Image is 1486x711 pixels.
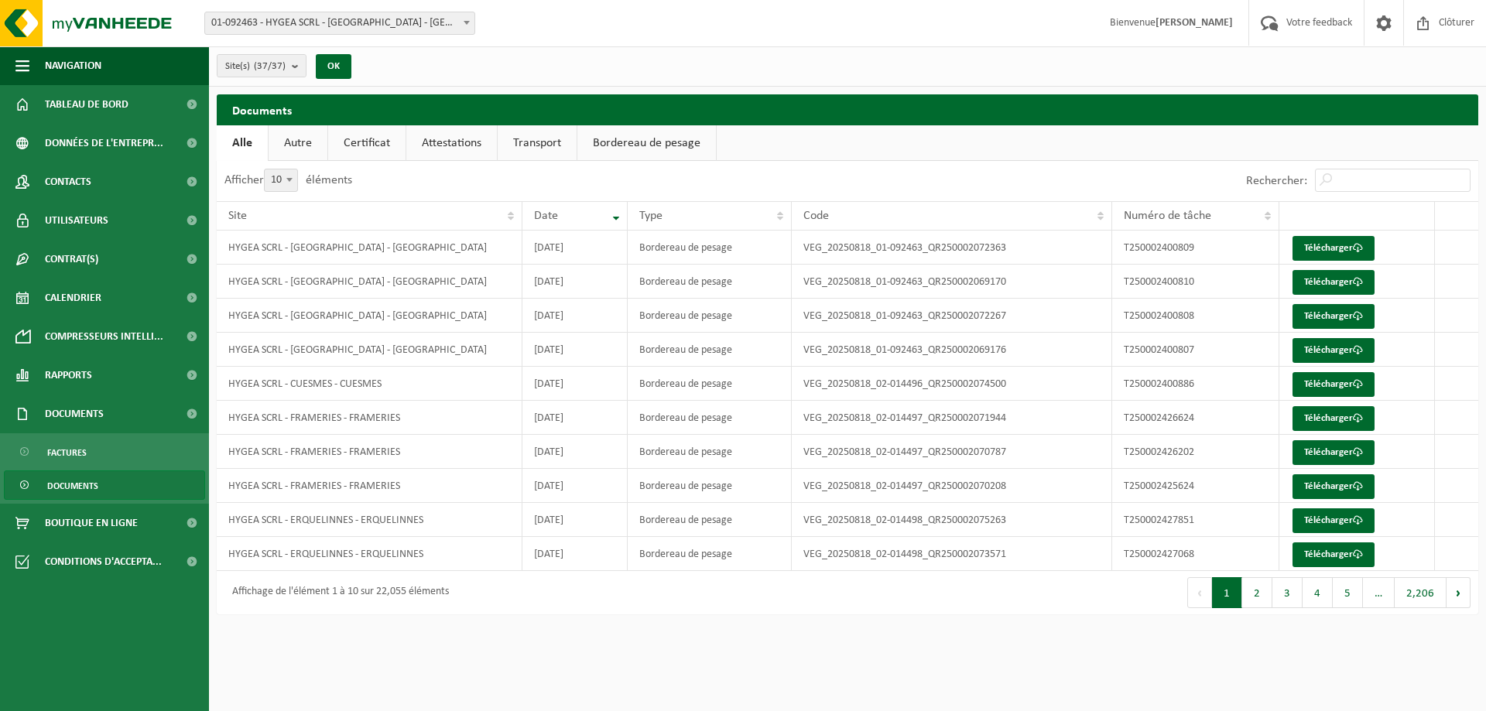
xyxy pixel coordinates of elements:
[1246,175,1307,187] label: Rechercher:
[45,395,104,433] span: Documents
[1112,503,1279,537] td: T250002427851
[522,265,627,299] td: [DATE]
[534,210,558,222] span: Date
[522,401,627,435] td: [DATE]
[217,265,522,299] td: HYGEA SCRL - [GEOGRAPHIC_DATA] - [GEOGRAPHIC_DATA]
[45,504,138,542] span: Boutique en ligne
[217,401,522,435] td: HYGEA SCRL - FRAMERIES - FRAMERIES
[217,54,306,77] button: Site(s)(37/37)
[217,125,268,161] a: Alle
[628,333,792,367] td: Bordereau de pesage
[1112,435,1279,469] td: T250002426202
[522,367,627,401] td: [DATE]
[792,265,1112,299] td: VEG_20250818_01-092463_QR250002069170
[522,503,627,537] td: [DATE]
[792,469,1112,503] td: VEG_20250818_02-014497_QR250002070208
[639,210,663,222] span: Type
[792,503,1112,537] td: VEG_20250818_02-014498_QR250002075263
[1293,406,1375,431] a: Télécharger
[1395,577,1447,608] button: 2,206
[204,12,475,35] span: 01-092463 - HYGEA SCRL - HAVRE - HAVRÉ
[217,94,1478,125] h2: Documents
[205,12,474,34] span: 01-092463 - HYGEA SCRL - HAVRE - HAVRÉ
[4,470,205,500] a: Documents
[628,231,792,265] td: Bordereau de pesage
[792,231,1112,265] td: VEG_20250818_01-092463_QR250002072363
[792,401,1112,435] td: VEG_20250818_02-014497_QR250002071944
[45,124,163,162] span: Données de l'entrepr...
[1293,338,1375,363] a: Télécharger
[45,162,91,201] span: Contacts
[628,503,792,537] td: Bordereau de pesage
[228,210,247,222] span: Site
[47,438,87,467] span: Factures
[792,537,1112,571] td: VEG_20250818_02-014498_QR250002073571
[803,210,829,222] span: Code
[628,367,792,401] td: Bordereau de pesage
[316,54,351,79] button: OK
[792,435,1112,469] td: VEG_20250818_02-014497_QR250002070787
[1293,270,1375,295] a: Télécharger
[1112,333,1279,367] td: T250002400807
[498,125,577,161] a: Transport
[269,125,327,161] a: Autre
[1112,299,1279,333] td: T250002400808
[792,367,1112,401] td: VEG_20250818_02-014496_QR250002074500
[217,367,522,401] td: HYGEA SCRL - CUESMES - CUESMES
[217,435,522,469] td: HYGEA SCRL - FRAMERIES - FRAMERIES
[628,401,792,435] td: Bordereau de pesage
[1112,231,1279,265] td: T250002400809
[47,471,98,501] span: Documents
[225,55,286,78] span: Site(s)
[522,537,627,571] td: [DATE]
[1293,372,1375,397] a: Télécharger
[328,125,406,161] a: Certificat
[1124,210,1211,222] span: Numéro de tâche
[1363,577,1395,608] span: …
[45,279,101,317] span: Calendrier
[628,537,792,571] td: Bordereau de pesage
[522,231,627,265] td: [DATE]
[1242,577,1272,608] button: 2
[1293,508,1375,533] a: Télécharger
[1112,367,1279,401] td: T250002400886
[628,435,792,469] td: Bordereau de pesage
[792,333,1112,367] td: VEG_20250818_01-092463_QR250002069176
[522,469,627,503] td: [DATE]
[217,299,522,333] td: HYGEA SCRL - [GEOGRAPHIC_DATA] - [GEOGRAPHIC_DATA]
[1293,542,1375,567] a: Télécharger
[217,469,522,503] td: HYGEA SCRL - FRAMERIES - FRAMERIES
[265,169,297,191] span: 10
[1112,265,1279,299] td: T250002400810
[628,469,792,503] td: Bordereau de pesage
[224,174,352,186] label: Afficher éléments
[264,169,298,192] span: 10
[1156,17,1233,29] strong: [PERSON_NAME]
[1112,401,1279,435] td: T250002426624
[1187,577,1212,608] button: Previous
[45,46,101,85] span: Navigation
[1303,577,1333,608] button: 4
[254,61,286,71] count: (37/37)
[406,125,497,161] a: Attestations
[1112,469,1279,503] td: T250002425624
[1333,577,1363,608] button: 5
[792,299,1112,333] td: VEG_20250818_01-092463_QR250002072267
[45,317,163,356] span: Compresseurs intelli...
[45,542,162,581] span: Conditions d'accepta...
[1293,440,1375,465] a: Télécharger
[1447,577,1471,608] button: Next
[522,435,627,469] td: [DATE]
[45,240,98,279] span: Contrat(s)
[1212,577,1242,608] button: 1
[217,537,522,571] td: HYGEA SCRL - ERQUELINNES - ERQUELINNES
[1272,577,1303,608] button: 3
[45,356,92,395] span: Rapports
[217,503,522,537] td: HYGEA SCRL - ERQUELINNES - ERQUELINNES
[1293,236,1375,261] a: Télécharger
[224,579,449,607] div: Affichage de l'élément 1 à 10 sur 22,055 éléments
[217,231,522,265] td: HYGEA SCRL - [GEOGRAPHIC_DATA] - [GEOGRAPHIC_DATA]
[1112,537,1279,571] td: T250002427068
[45,201,108,240] span: Utilisateurs
[45,85,128,124] span: Tableau de bord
